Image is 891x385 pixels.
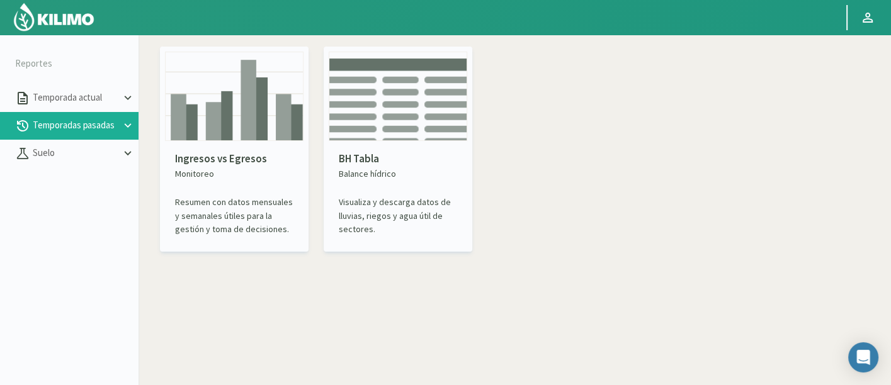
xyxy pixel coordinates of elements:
p: Temporadas pasadas [30,118,121,133]
kil-reports-card: in-progress-season-summary.HYDRIC_BALANCE_CHART_CARD.TITLE [324,47,472,252]
p: Resumen con datos mensuales y semanales útiles para la gestión y toma de decisiones. [175,196,293,236]
p: Visualiza y descarga datos de lluvias, riegos y agua útil de sectores. [339,196,457,236]
div: Open Intercom Messenger [848,342,878,372]
img: card thumbnail [165,52,304,141]
img: card thumbnail [329,52,467,141]
kil-reports-card: in-progress-season-summary.DYNAMIC_CHART_CARD.TITLE [160,47,309,252]
p: Temporada actual [30,91,121,105]
p: Suelo [30,146,121,160]
p: Monitoreo [175,167,293,181]
p: Balance hídrico [339,167,457,181]
p: BH Tabla [339,151,457,167]
p: Ingresos vs Egresos [175,151,293,167]
img: Kilimo [13,2,95,32]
